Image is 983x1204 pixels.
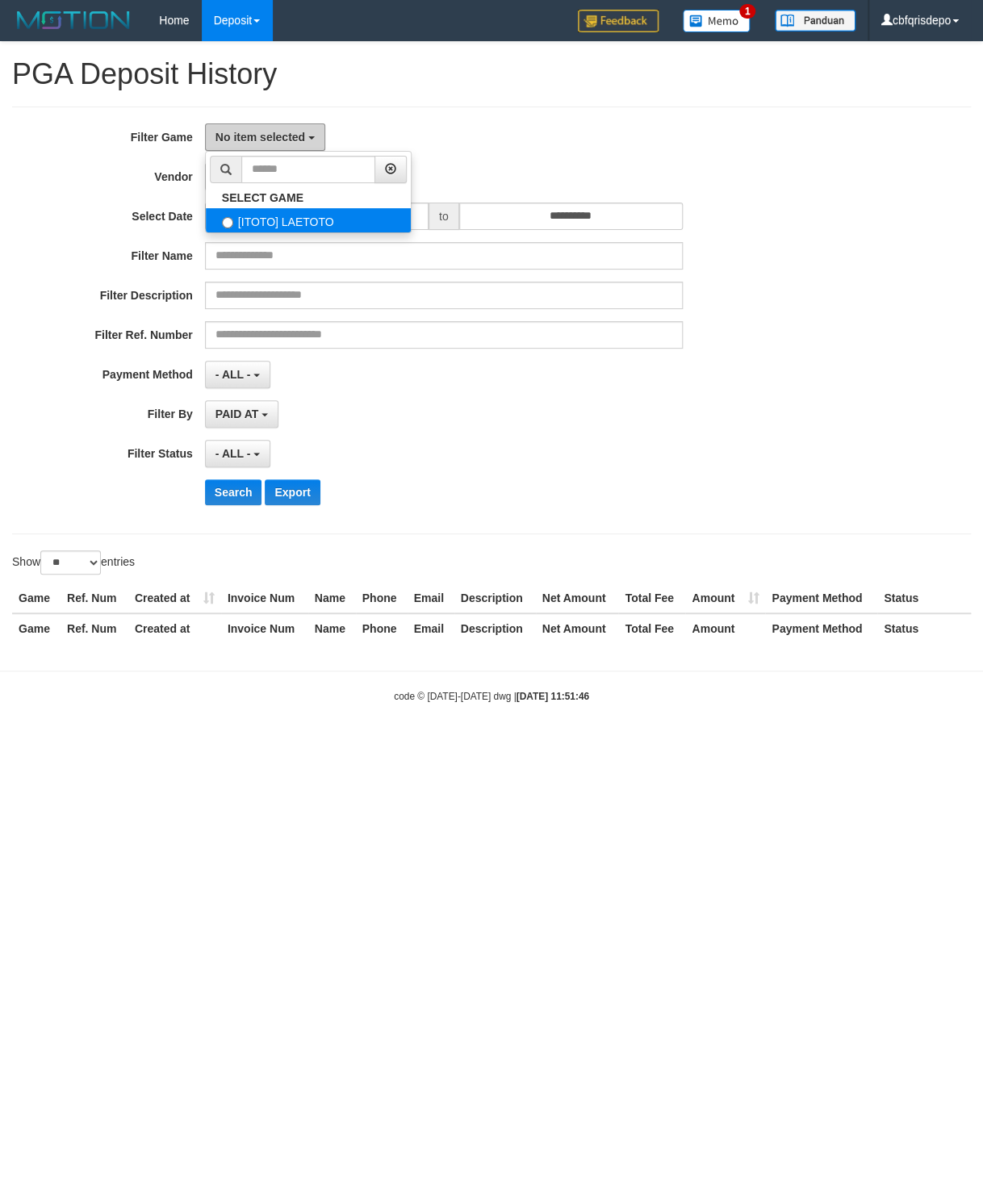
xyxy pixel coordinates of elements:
label: Show entries [12,550,135,575]
span: No item selected [215,131,305,144]
span: - ALL - [215,368,251,381]
button: - ALL - [205,361,270,388]
th: Name [308,613,356,643]
img: Feedback.jpg [578,10,659,32]
th: Phone [356,613,408,643]
img: MOTION_logo.png [12,8,135,32]
th: Ref. Num [61,583,128,613]
th: Email [408,613,454,643]
th: Created at [128,613,221,643]
span: - ALL - [215,447,251,460]
img: panduan.png [775,10,855,31]
th: Amount [685,583,765,613]
label: [ITOTO] LAETOTO [206,208,411,232]
input: [ITOTO] LAETOTO [222,217,233,228]
small: code © [DATE]-[DATE] dwg | [394,691,589,702]
button: No item selected [205,123,325,151]
th: Status [877,583,971,613]
th: Net Amount [536,583,619,613]
span: 1 [739,4,756,19]
th: Amount [685,613,765,643]
th: Description [454,583,536,613]
th: Ref. Num [61,613,128,643]
th: Payment Method [765,583,877,613]
th: Net Amount [536,613,619,643]
a: SELECT GAME [206,187,411,208]
button: Search [205,479,262,505]
strong: [DATE] 11:51:46 [517,691,589,702]
h1: PGA Deposit History [12,58,971,90]
button: PAID AT [205,400,278,428]
button: Export [265,479,320,505]
th: Game [12,613,61,643]
span: PAID AT [215,408,258,420]
th: Total Fee [618,613,685,643]
select: Showentries [40,550,101,575]
th: Total Fee [618,583,685,613]
b: SELECT GAME [222,191,303,204]
th: Created at [128,583,221,613]
th: Status [877,613,971,643]
img: Button%20Memo.svg [683,10,751,32]
th: Email [408,583,454,613]
button: - ALL - [205,440,270,467]
span: to [429,203,459,230]
th: Payment Method [765,613,877,643]
th: Description [454,613,536,643]
th: Phone [356,583,408,613]
th: Game [12,583,61,613]
th: Name [308,583,356,613]
th: Invoice Num [221,583,308,613]
th: Invoice Num [221,613,308,643]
